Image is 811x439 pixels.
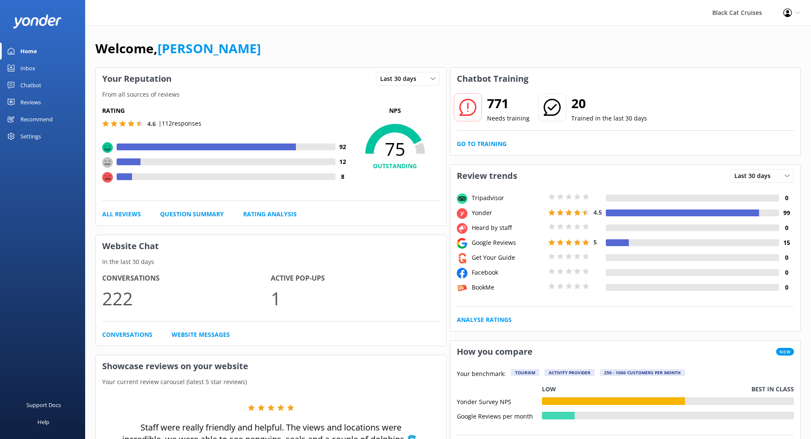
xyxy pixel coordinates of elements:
[243,209,297,219] a: Rating Analysis
[779,283,794,292] h4: 0
[13,14,62,29] img: yonder-white-logo.png
[571,114,647,123] p: Trained in the last 30 days
[96,377,446,387] p: Your current review carousel (latest 5 star reviews)
[335,157,350,166] h4: 12
[487,114,530,123] p: Needs training
[20,43,37,60] div: Home
[350,161,440,171] h4: OUTSTANDING
[335,172,350,181] h4: 8
[779,238,794,247] h4: 15
[160,209,224,219] a: Question Summary
[20,94,41,111] div: Reviews
[96,235,446,257] h3: Website Chat
[470,193,546,203] div: Tripadvisor
[457,139,507,149] a: Go to Training
[779,268,794,277] h4: 0
[470,253,546,262] div: Get Your Guide
[380,74,421,83] span: Last 30 days
[20,111,53,128] div: Recommend
[20,128,41,145] div: Settings
[779,223,794,232] h4: 0
[450,165,524,187] h3: Review trends
[450,341,539,363] h3: How you compare
[470,208,546,218] div: Yonder
[147,120,156,128] span: 4.6
[470,238,546,247] div: Google Reviews
[450,68,535,90] h3: Chatbot Training
[96,90,446,99] p: From all sources of reviews
[600,369,685,376] div: 250 - 1000 customers per month
[457,412,542,419] div: Google Reviews per month
[102,330,152,339] a: Conversations
[734,171,776,181] span: Last 30 days
[102,273,271,284] h4: Conversations
[779,208,794,218] h4: 99
[102,106,350,115] h5: Rating
[571,93,647,114] h2: 20
[95,38,261,59] h1: Welcome,
[20,60,35,77] div: Inbox
[470,283,546,292] div: BookMe
[779,253,794,262] h4: 0
[593,208,602,216] span: 4.5
[470,268,546,277] div: Facebook
[271,284,439,313] p: 1
[102,209,141,219] a: All Reviews
[350,106,440,115] p: NPS
[779,193,794,203] h4: 0
[470,223,546,232] div: Heard by staff
[96,257,446,267] p: In the last 30 days
[751,384,794,394] p: Best in class
[542,384,556,394] p: Low
[26,396,61,413] div: Support Docs
[20,77,41,94] div: Chatbot
[593,238,597,246] span: 5
[335,142,350,152] h4: 92
[158,40,261,57] a: [PERSON_NAME]
[544,369,595,376] div: Activity Provider
[271,273,439,284] h4: Active Pop-ups
[457,369,506,379] p: Your benchmark:
[102,284,271,313] p: 222
[96,68,178,90] h3: Your Reputation
[487,93,530,114] h2: 771
[511,369,539,376] div: Tourism
[457,397,542,405] div: Yonder Survey NPS
[37,413,49,430] div: Help
[776,348,794,356] span: New
[158,119,201,128] p: | 112 responses
[172,330,230,339] a: Website Messages
[457,315,512,324] a: Analyse Ratings
[96,355,446,377] h3: Showcase reviews on your website
[350,138,440,160] span: 75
